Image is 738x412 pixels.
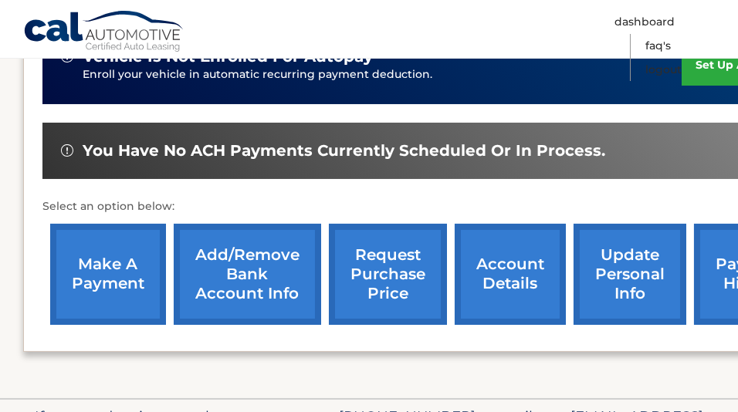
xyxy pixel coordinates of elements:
[83,141,605,160] span: You have no ACH payments currently scheduled or in process.
[83,66,682,83] p: Enroll your vehicle in automatic recurring payment deduction.
[645,34,671,58] a: FAQ's
[329,224,447,325] a: request purchase price
[61,144,73,157] img: alert-white.svg
[645,58,682,82] a: Logout
[614,10,675,34] a: Dashboard
[574,224,686,325] a: update personal info
[23,10,185,55] a: Cal Automotive
[455,224,566,325] a: account details
[174,224,321,325] a: Add/Remove bank account info
[50,224,166,325] a: make a payment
